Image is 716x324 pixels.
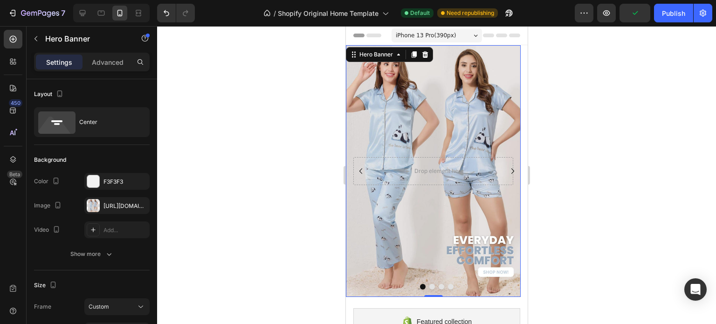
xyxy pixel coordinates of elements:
[71,290,126,301] span: Featured collection
[157,4,195,22] div: Undo/Redo
[61,7,65,19] p: 7
[34,200,63,212] div: Image
[89,303,109,311] span: Custom
[684,278,707,301] div: Open Intercom Messenger
[274,8,276,18] span: /
[34,279,59,292] div: Size
[46,57,72,67] p: Settings
[9,99,22,107] div: 450
[346,26,528,324] iframe: Design area
[34,88,65,101] div: Layout
[34,224,62,236] div: Video
[34,303,51,311] label: Frame
[654,4,693,22] button: Publish
[34,246,150,262] button: Show more
[45,33,124,44] p: Hero Banner
[7,171,22,178] div: Beta
[79,111,136,133] div: Center
[4,4,69,22] button: 7
[34,156,66,164] div: Background
[662,8,685,18] div: Publish
[103,226,147,234] div: Add...
[410,9,430,17] span: Default
[447,9,494,17] span: Need republishing
[278,8,379,18] span: Shopify Original Home Template
[103,202,147,210] div: [URL][DOMAIN_NAME]
[70,249,114,259] div: Show more
[92,57,124,67] p: Advanced
[84,298,150,315] button: Custom
[103,178,147,186] div: F3F3F3
[34,175,62,188] div: Color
